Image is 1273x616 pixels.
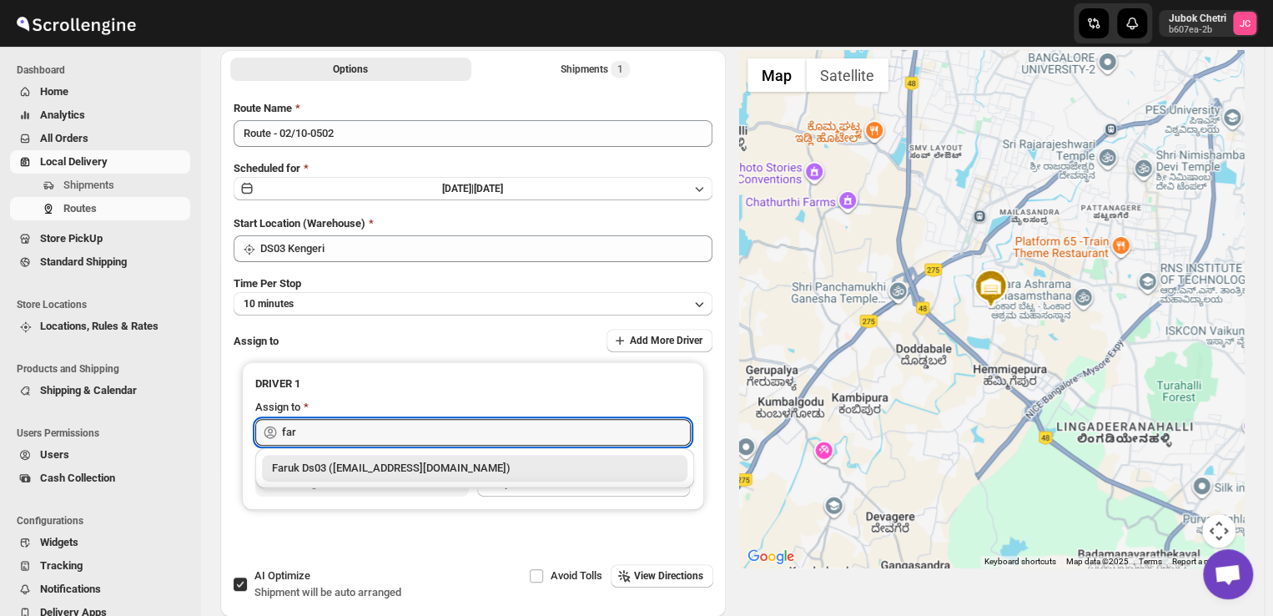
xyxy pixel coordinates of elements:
[606,329,712,352] button: Add More Driver
[40,320,158,332] span: Locations, Rules & Rates
[40,85,68,98] span: Home
[282,419,691,446] input: Search assignee
[63,202,97,215] span: Routes
[1169,12,1226,25] p: Jubok Chetri
[10,104,190,127] button: Analytics
[260,235,712,262] input: Search location
[561,61,630,78] div: Shipments
[254,586,401,598] span: Shipment will be auto arranged
[255,399,300,416] div: Assign to
[63,179,114,191] span: Shipments
[17,427,192,440] span: Users Permissions
[40,384,137,396] span: Shipping & Calendar
[10,315,190,338] button: Locations, Rules & Rates
[17,298,192,311] span: Store Locations
[10,578,190,601] button: Notifications
[13,3,138,44] img: ScrollEngine
[333,63,368,76] span: Options
[234,335,279,347] span: Assign to
[10,531,190,554] button: Widgets
[10,174,190,197] button: Shipments
[10,197,190,220] button: Routes
[10,554,190,578] button: Tracking
[234,177,712,200] button: [DATE]|[DATE]
[17,362,192,376] span: Products and Shipping
[10,467,190,490] button: Cash Collection
[1169,25,1226,35] p: b607ea-2b
[630,334,702,347] span: Add More Driver
[442,183,474,194] span: [DATE] |
[1233,12,1256,35] span: Jubok Chetri
[272,460,677,477] div: Faruk Ds03 ([EMAIL_ADDRESS][DOMAIN_NAME])
[475,58,716,81] button: Selected Shipments
[40,109,85,121] span: Analytics
[10,80,190,104] button: Home
[1202,514,1235,548] button: Map camera controls
[40,448,69,461] span: Users
[230,58,471,81] button: All Route Options
[806,58,888,92] button: Show satellite imagery
[551,569,602,582] span: Avoid Tolls
[634,569,703,583] span: View Directions
[474,183,503,194] span: [DATE]
[1139,557,1162,566] a: Terms (opens in new tab)
[40,536,78,548] span: Widgets
[1203,549,1253,599] div: Open chat
[254,569,310,582] span: AI Optimize
[234,102,292,114] span: Route Name
[40,155,108,168] span: Local Delivery
[984,556,1056,568] button: Keyboard shortcuts
[234,120,712,147] input: Eg: Bengaluru Route
[255,376,691,392] h3: DRIVER 1
[17,63,192,77] span: Dashboard
[1240,18,1250,29] text: JC
[40,255,127,268] span: Standard Shipping
[743,546,798,568] img: Google
[1159,10,1258,37] button: User menu
[10,127,190,150] button: All Orders
[234,162,300,174] span: Scheduled for
[40,583,101,595] span: Notifications
[10,379,190,402] button: Shipping & Calendar
[1066,557,1129,566] span: Map data ©2025
[17,514,192,528] span: Configurations
[1172,557,1239,566] a: Report a map error
[611,564,713,588] button: View Directions
[747,58,806,92] button: Show street map
[617,63,623,76] span: 1
[10,443,190,467] button: Users
[40,559,83,572] span: Tracking
[40,232,103,245] span: Store PickUp
[743,546,798,568] a: Open this area in Google Maps (opens a new window)
[40,132,88,144] span: All Orders
[234,292,712,316] button: 10 minutes
[234,277,301,290] span: Time Per Stop
[255,455,694,482] li: Faruk Ds03 (yegan70532@bitfami.com)
[244,297,294,311] span: 10 minutes
[40,472,115,484] span: Cash Collection
[220,87,726,564] div: All Route Options
[234,217,365,230] span: Start Location (Warehouse)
